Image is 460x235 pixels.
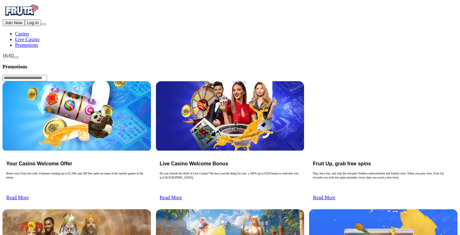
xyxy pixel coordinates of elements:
[6,161,147,167] h3: Your Casino Welcome Offer
[160,195,182,200] a: Read More
[3,53,14,58] span: 16:02
[313,161,454,167] h3: Fruit Up, grab free spins
[15,31,29,36] a: diamond iconCasino
[3,3,40,18] img: Fruta
[3,64,457,70] h3: Promotions
[15,37,40,42] span: Live Casino
[25,19,41,26] button: Log in
[5,20,22,25] span: Join Now
[313,172,454,192] p: Play, have fun, and reap the rewards! Endless entertainment and fruitful wins. When you play slot...
[15,42,38,48] a: gift-inverted iconPromotions
[309,81,457,150] img: Fruit Up, grab free spins
[41,23,46,25] button: menu
[15,37,40,42] a: poker-chip iconLive Casino
[156,81,304,150] img: Live Casino Welcome Bonus
[27,20,39,25] span: Log in
[160,161,301,167] h3: Live Casino Welcome Bonus
[3,75,47,81] input: Search
[3,3,457,48] nav: Primary
[3,14,40,19] a: Fruta
[15,31,29,36] span: Casino
[160,172,301,192] p: Do you cherish the thrill of Live Casino? We have just the thing for you: a 100% up to €250 bonus...
[3,19,25,26] button: Join Now
[6,172,147,192] p: Boost your Fruta fun with 3 bonuses totaling up to €2,500, and 200 free spins on some of the tast...
[15,42,38,48] span: Promotions
[14,56,19,58] button: live-chat
[313,195,335,200] a: Read More
[3,81,151,150] img: Your Casino Welcome Offer
[6,195,29,200] a: Read More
